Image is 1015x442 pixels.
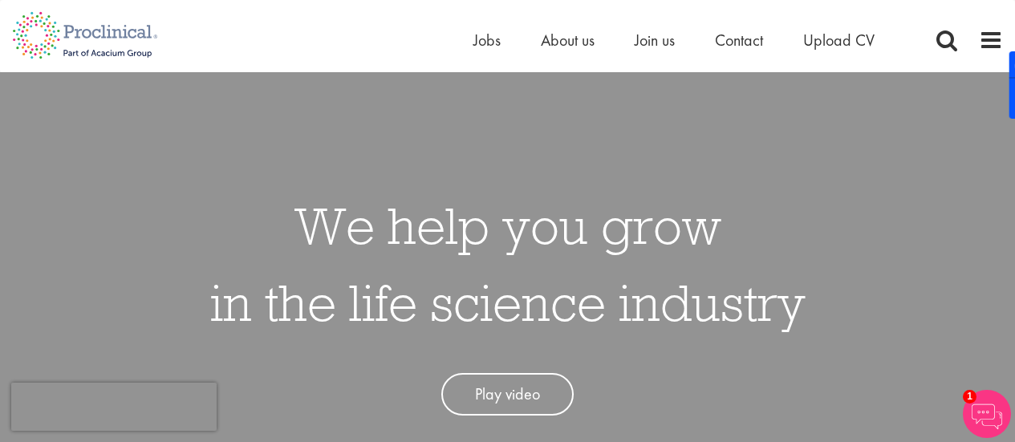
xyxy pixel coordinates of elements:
a: Upload CV [803,30,875,51]
a: Play video [441,373,574,416]
img: Chatbot [963,390,1011,438]
a: Join us [635,30,675,51]
h1: We help you grow in the life science industry [210,187,806,341]
a: About us [541,30,595,51]
a: Contact [715,30,763,51]
a: Jobs [473,30,501,51]
span: 1 [963,390,976,403]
